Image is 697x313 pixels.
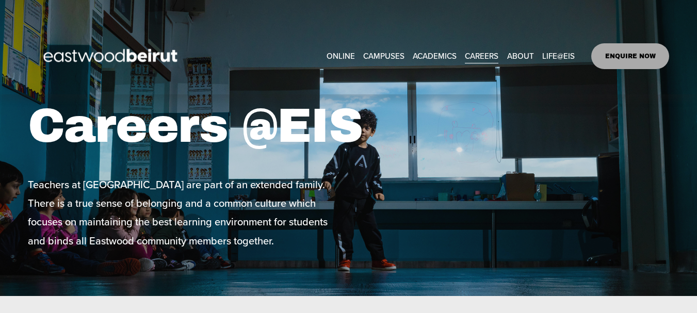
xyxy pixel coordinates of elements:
a: folder dropdown [413,48,457,64]
a: CAREERS [465,48,498,64]
img: EastwoodIS Global Site [28,30,196,83]
span: ACADEMICS [413,49,457,63]
p: Teachers at [GEOGRAPHIC_DATA] are part of an extended family. There is a true sense of belonging ... [28,175,346,250]
a: folder dropdown [507,48,534,64]
a: ENQUIRE NOW [591,43,669,69]
a: folder dropdown [542,48,575,64]
a: folder dropdown [363,48,404,64]
span: LIFE@EIS [542,49,575,63]
span: CAMPUSES [363,49,404,63]
span: ABOUT [507,49,534,63]
h1: Careers @EIS [28,97,399,155]
a: ONLINE [327,48,355,64]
